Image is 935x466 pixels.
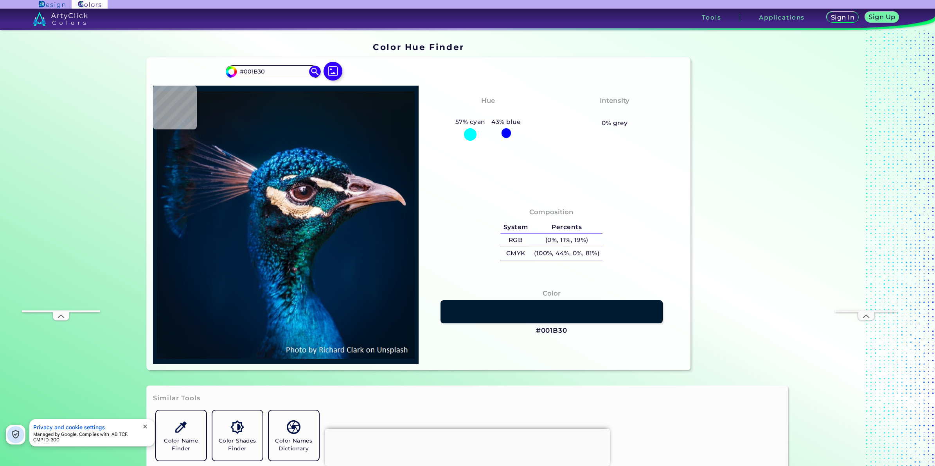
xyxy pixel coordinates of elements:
h4: Hue [481,95,495,106]
h5: Sign Up [870,14,895,20]
h5: CMYK [500,247,531,260]
h3: Tools [702,14,721,20]
h5: 0% grey [602,118,628,128]
img: icon_color_name_finder.svg [174,420,188,434]
h5: Color Name Finder [159,437,203,452]
img: icon_color_names_dictionary.svg [287,420,300,434]
h3: Cyan-Blue [466,108,510,117]
h4: Color [543,288,561,299]
h4: Composition [529,206,574,218]
h5: Sign In [832,14,854,20]
h1: Color Hue Finder [373,41,464,53]
a: Sign In [828,12,858,22]
h3: #001B30 [536,326,567,335]
h5: 57% cyan [452,117,488,127]
h4: Intensity [600,95,629,106]
h5: Color Names Dictionary [272,437,316,452]
iframe: Advertisement [22,76,100,310]
img: img_pavlin.jpg [157,90,415,360]
h5: 43% blue [488,117,524,127]
h5: Color Shades Finder [216,437,259,452]
h3: Vibrant [598,108,632,117]
a: Color Names Dictionary [266,407,322,464]
a: Color Shades Finder [209,407,266,464]
h5: Percents [531,221,602,234]
h5: System [500,221,531,234]
h5: (0%, 11%, 19%) [531,234,602,247]
h3: Similar Tools [153,394,201,403]
a: Sign Up [866,12,898,22]
h3: Applications [759,14,805,20]
iframe: Advertisement [325,429,610,464]
img: icon picture [324,62,342,81]
iframe: Advertisement [835,76,897,310]
img: ArtyClick Design logo [39,1,65,8]
h5: RGB [500,234,531,247]
a: Color Name Finder [153,407,209,464]
img: logo_artyclick_colors_white.svg [33,12,88,26]
input: type color.. [237,66,309,77]
iframe: Advertisement [694,39,791,374]
h5: (100%, 44%, 0%, 81%) [531,247,602,260]
img: icon_color_shades.svg [230,420,244,434]
img: icon search [309,66,321,77]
